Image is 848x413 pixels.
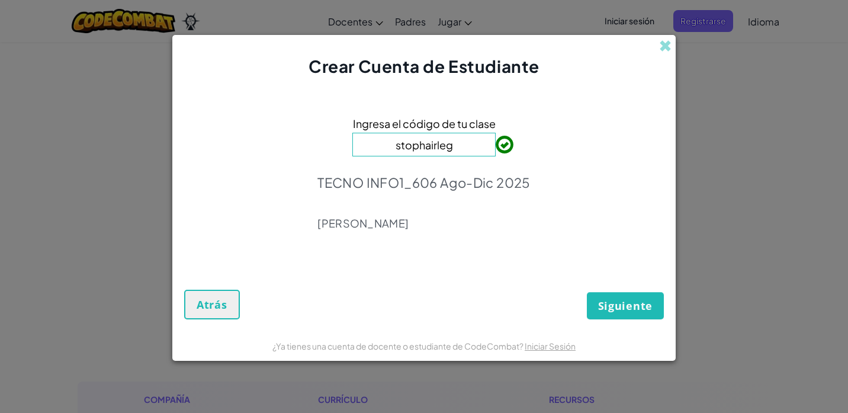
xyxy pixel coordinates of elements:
p: [PERSON_NAME] [317,216,530,230]
span: Crear Cuenta de Estudiante [309,56,539,76]
span: ¿Ya tienes una cuenta de docente o estudiante de CodeCombat? [272,341,525,351]
span: Siguiente [598,299,653,313]
button: Siguiente [587,292,664,319]
button: Atrás [184,290,240,319]
a: Iniciar Sesión [525,341,576,351]
span: Atrás [197,297,227,312]
p: TECNO INFO1_606 Ago-Dic 2025 [317,174,530,191]
span: Ingresa el código de tu clase [353,115,496,132]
